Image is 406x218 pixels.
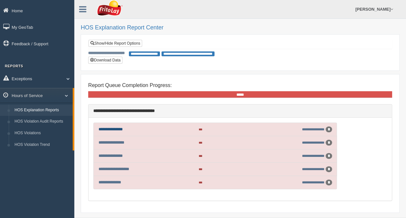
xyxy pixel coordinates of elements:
[12,127,73,139] a: HOS Violations
[12,116,73,127] a: HOS Violation Audit Reports
[12,139,73,151] a: HOS Violation Trend
[81,25,400,31] h2: HOS Explanation Report Center
[12,104,73,116] a: HOS Explanation Reports
[88,82,392,88] h4: Report Queue Completion Progress:
[88,57,122,64] button: Download Data
[88,40,142,47] a: Show/Hide Report Options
